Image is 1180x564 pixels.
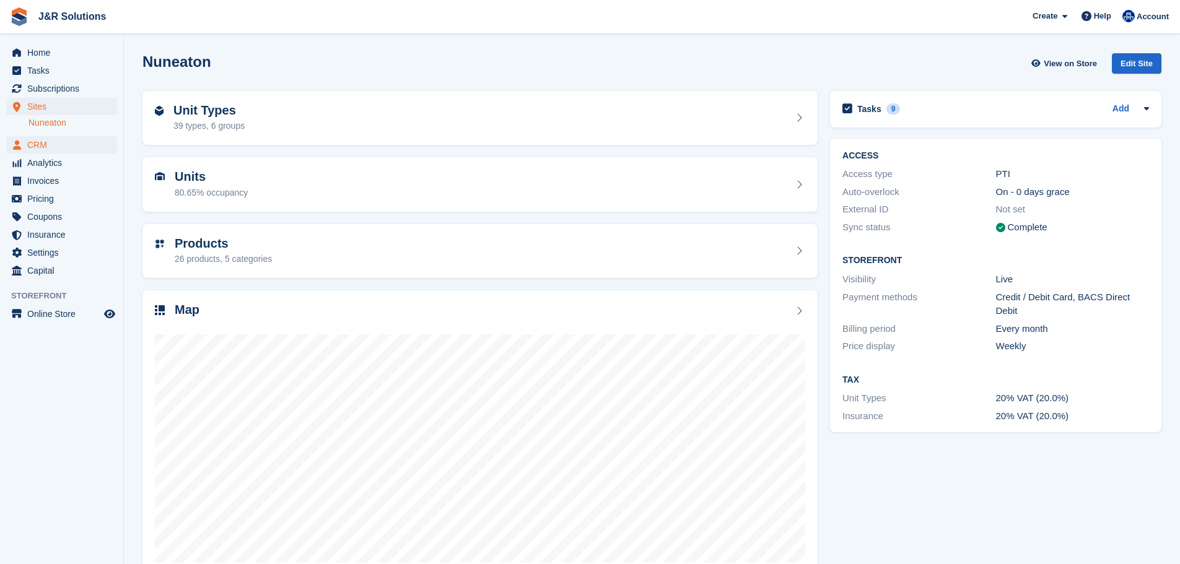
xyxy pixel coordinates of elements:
[996,167,1149,181] div: PTI
[842,185,995,199] div: Auto-overlock
[842,167,995,181] div: Access type
[857,103,881,115] h2: Tasks
[27,190,102,207] span: Pricing
[27,262,102,279] span: Capital
[1112,53,1161,74] div: Edit Site
[1033,10,1057,22] span: Create
[27,172,102,189] span: Invoices
[6,154,117,171] a: menu
[27,305,102,323] span: Online Store
[27,154,102,171] span: Analytics
[27,226,102,243] span: Insurance
[1122,10,1135,22] img: Macie Adcock
[142,91,818,145] a: Unit Types 39 types, 6 groups
[173,119,245,132] div: 39 types, 6 groups
[175,186,248,199] div: 80.65% occupancy
[142,224,818,279] a: Products 26 products, 5 categories
[842,272,995,287] div: Visibility
[6,136,117,154] a: menu
[142,53,211,70] h2: Nuneaton
[6,172,117,189] a: menu
[27,98,102,115] span: Sites
[1112,53,1161,79] a: Edit Site
[11,290,123,302] span: Storefront
[175,303,199,317] h2: Map
[27,80,102,97] span: Subscriptions
[155,239,165,249] img: custom-product-icn-752c56ca05d30b4aa98f6f15887a0e09747e85b44ffffa43cff429088544963d.svg
[842,220,995,235] div: Sync status
[6,226,117,243] a: menu
[996,391,1149,406] div: 20% VAT (20.0%)
[842,322,995,336] div: Billing period
[155,305,165,315] img: map-icn-33ee37083ee616e46c38cad1a60f524a97daa1e2b2c8c0bc3eb3415660979fc1.svg
[33,6,111,27] a: J&R Solutions
[996,322,1149,336] div: Every month
[6,80,117,97] a: menu
[27,244,102,261] span: Settings
[6,190,117,207] a: menu
[996,185,1149,199] div: On - 0 days grace
[173,103,245,118] h2: Unit Types
[996,202,1149,217] div: Not set
[996,272,1149,287] div: Live
[886,103,901,115] div: 9
[842,409,995,423] div: Insurance
[842,151,1149,161] h2: ACCESS
[996,409,1149,423] div: 20% VAT (20.0%)
[27,44,102,61] span: Home
[1008,220,1047,235] div: Complete
[175,170,248,184] h2: Units
[6,62,117,79] a: menu
[142,157,818,212] a: Units 80.65% occupancy
[842,256,1149,266] h2: Storefront
[155,106,164,116] img: unit-type-icn-2b2737a686de81e16bb02015468b77c625bbabd49415b5ef34ead5e3b44a266d.svg
[28,117,117,129] a: Nuneaton
[6,208,117,225] a: menu
[155,172,165,181] img: unit-icn-7be61d7bf1b0ce9d3e12c5938cc71ed9869f7b940bace4675aadf7bd6d80202e.svg
[27,208,102,225] span: Coupons
[1094,10,1111,22] span: Help
[996,290,1149,318] div: Credit / Debit Card, BACS Direct Debit
[842,290,995,318] div: Payment methods
[6,262,117,279] a: menu
[27,62,102,79] span: Tasks
[6,305,117,323] a: menu
[6,98,117,115] a: menu
[1044,58,1097,70] span: View on Store
[1029,53,1102,74] a: View on Store
[175,253,272,266] div: 26 products, 5 categories
[10,7,28,26] img: stora-icon-8386f47178a22dfd0bd8f6a31ec36ba5ce8667c1dd55bd0f319d3a0aa187defe.svg
[842,202,995,217] div: External ID
[27,136,102,154] span: CRM
[842,375,1149,385] h2: Tax
[842,391,995,406] div: Unit Types
[6,244,117,261] a: menu
[1112,102,1129,116] a: Add
[6,44,117,61] a: menu
[175,236,272,251] h2: Products
[1137,11,1169,23] span: Account
[102,306,117,321] a: Preview store
[842,339,995,354] div: Price display
[996,339,1149,354] div: Weekly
